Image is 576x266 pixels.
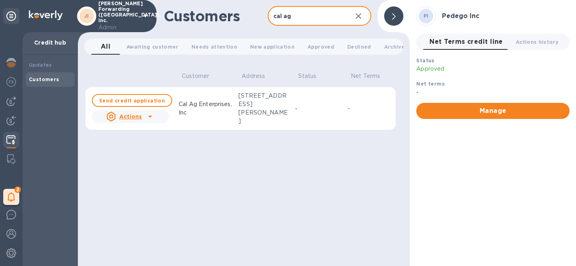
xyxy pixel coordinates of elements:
span: Awaiting customer [126,43,179,51]
b: Net terms [416,81,445,87]
span: 2 [14,186,21,193]
b: PI [423,13,429,19]
span: Approved [307,43,334,51]
span: Manage [423,106,563,116]
p: Address [242,72,265,80]
span: Actions history [516,38,558,46]
h1: Customers [164,8,268,25]
p: Net Terms [351,72,380,80]
span: New application [250,43,295,51]
span: Net Terms credit line [429,36,503,47]
p: - [416,88,570,96]
b: Customers [29,76,59,82]
p: [PERSON_NAME] Forwarding ([GEOGRAPHIC_DATA]), Inc. [98,1,138,32]
b: JI [84,13,89,19]
img: Foreign exchange [6,77,16,87]
button: Manage [416,103,570,119]
p: Status [298,72,316,80]
button: Send credit application [92,94,172,107]
p: Credit hub [29,39,71,47]
p: - [348,104,350,113]
div: Unpin categories [3,8,19,24]
p: Admin [98,23,138,32]
div: [STREET_ADDRESS][PERSON_NAME] [238,92,289,125]
u: Actions [119,113,142,120]
p: Customer [182,72,209,80]
img: Logo [29,10,63,20]
b: Send credit application [99,98,165,104]
img: Credit hub [6,135,16,145]
span: Needs attention [191,43,237,51]
b: Updates [29,62,52,68]
p: - [295,104,297,113]
h3: Pedego Inc [442,12,570,20]
p: Cal Ag Enterprises, Inc [179,100,232,117]
p: Approved [416,65,570,73]
span: Archived [384,43,409,51]
span: All [101,41,110,52]
span: Declined [347,43,371,51]
b: Status [416,57,434,63]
